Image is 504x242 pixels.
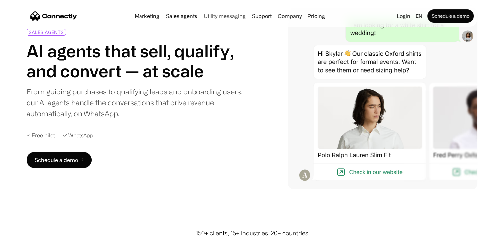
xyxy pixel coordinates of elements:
[27,41,244,81] h1: AI agents that sell, qualify, and convert — at scale
[27,132,55,139] div: ✓ Free pilot
[305,13,328,19] a: Pricing
[427,9,474,23] a: Schedule a demo
[163,13,200,19] a: Sales agents
[132,13,162,19] a: Marketing
[29,30,64,35] div: SALES AGENTS
[413,11,426,21] div: en
[13,230,40,240] ul: Language list
[27,86,244,119] div: From guiding purchases to qualifying leads and onboarding users, our AI agents handle the convers...
[27,152,92,168] a: Schedule a demo →
[394,11,413,21] a: Login
[201,13,248,19] a: Utility messaging
[276,11,304,21] div: Company
[30,11,77,21] a: home
[196,229,308,238] div: 150+ clients, 15+ industries, 20+ countries
[416,11,422,21] div: en
[278,11,302,21] div: Company
[250,13,274,19] a: Support
[63,132,93,139] div: ✓ WhatsApp
[7,230,40,240] aside: Language selected: English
